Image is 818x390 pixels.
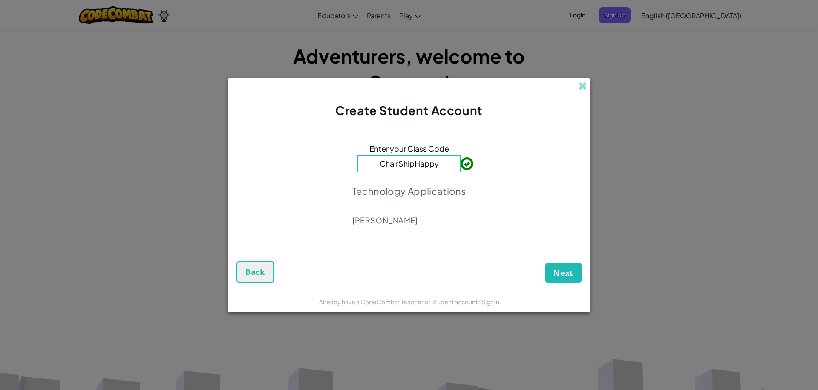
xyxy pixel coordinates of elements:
[369,142,449,155] span: Enter your Class Code
[236,261,274,283] button: Back
[545,263,582,283] button: Next
[553,268,573,278] span: Next
[319,298,481,306] span: Already have a CodeCombat Teacher or Student account?
[352,215,466,225] p: [PERSON_NAME]
[245,267,265,277] span: Back
[481,298,499,306] a: Sign in
[352,185,466,197] p: Technology Applications
[335,103,482,118] span: Create Student Account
